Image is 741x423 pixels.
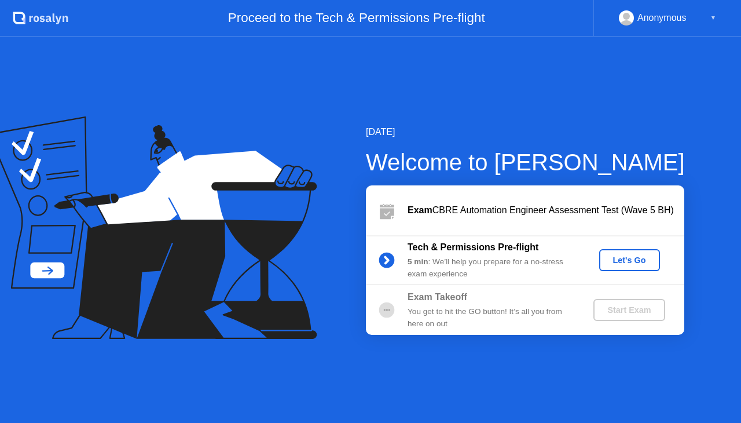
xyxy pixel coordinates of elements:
[408,203,684,217] div: CBRE Automation Engineer Assessment Test (Wave 5 BH)
[408,205,432,215] b: Exam
[408,306,574,330] div: You get to hit the GO button! It’s all you from here on out
[408,256,574,280] div: : We’ll help you prepare for a no-stress exam experience
[366,145,685,180] div: Welcome to [PERSON_NAME]
[366,125,685,139] div: [DATE]
[598,305,660,315] div: Start Exam
[604,256,655,265] div: Let's Go
[408,292,467,302] b: Exam Takeoff
[599,249,660,271] button: Let's Go
[637,10,687,25] div: Anonymous
[593,299,665,321] button: Start Exam
[408,257,428,266] b: 5 min
[710,10,716,25] div: ▼
[408,242,538,252] b: Tech & Permissions Pre-flight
